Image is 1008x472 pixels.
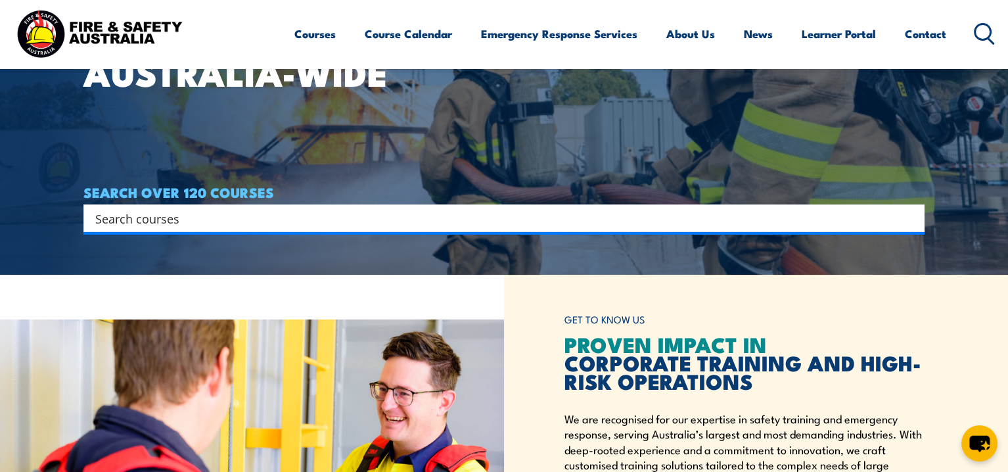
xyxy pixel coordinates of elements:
a: Contact [905,16,946,51]
form: Search form [98,209,898,227]
button: Search magnifier button [902,209,920,227]
h4: SEARCH OVER 120 COURSES [83,185,925,199]
h2: CORPORATE TRAINING AND HIGH-RISK OPERATIONS [564,335,925,390]
a: News [744,16,773,51]
a: About Us [666,16,715,51]
span: PROVEN IMPACT IN [564,327,767,360]
a: Learner Portal [802,16,876,51]
input: Search input [95,208,896,228]
a: Courses [294,16,336,51]
h6: GET TO KNOW US [564,308,925,332]
a: Course Calendar [365,16,452,51]
button: chat-button [961,425,997,461]
a: Emergency Response Services [481,16,637,51]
